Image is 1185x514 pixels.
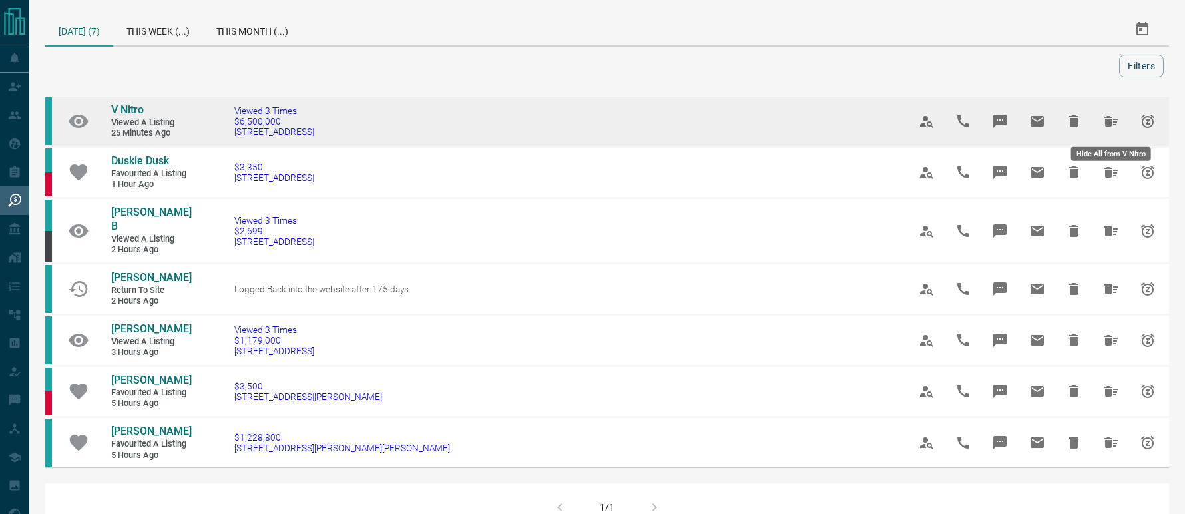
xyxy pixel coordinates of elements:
span: $1,179,000 [234,335,314,346]
span: Return to Site [111,285,191,296]
span: [PERSON_NAME] [111,322,192,335]
a: [PERSON_NAME] [111,322,191,336]
span: $3,350 [234,162,314,172]
span: Viewed a Listing [111,234,191,245]
span: Hide [1058,215,1090,247]
div: [DATE] (7) [45,13,113,47]
span: [STREET_ADDRESS] [234,172,314,183]
span: Viewed 3 Times [234,105,314,116]
span: Message [984,215,1016,247]
a: Viewed 3 Times$6,500,000[STREET_ADDRESS] [234,105,314,137]
button: Filters [1119,55,1164,77]
span: [STREET_ADDRESS] [234,127,314,137]
span: View Profile [911,376,943,407]
span: Favourited a Listing [111,168,191,180]
span: [PERSON_NAME] [111,271,192,284]
span: View Profile [911,105,943,137]
div: condos.ca [45,148,52,172]
a: $3,500[STREET_ADDRESS][PERSON_NAME] [234,381,382,402]
span: Hide [1058,273,1090,305]
span: Call [947,376,979,407]
a: Duskie Dusk [111,154,191,168]
span: 25 minutes ago [111,128,191,139]
span: [STREET_ADDRESS] [234,346,314,356]
span: Email [1021,376,1053,407]
span: View Profile [911,156,943,188]
span: 2 hours ago [111,244,191,256]
span: Email [1021,156,1053,188]
span: Call [947,105,979,137]
span: Hide All from Kay Spence [1095,376,1127,407]
span: Message [984,427,1016,459]
a: $3,350[STREET_ADDRESS] [234,162,314,183]
span: 5 hours ago [111,450,191,461]
span: Message [984,105,1016,137]
span: Snooze [1132,156,1164,188]
span: Email [1021,273,1053,305]
a: V Nitro [111,103,191,117]
span: Hide All from Duskie Dusk [1095,156,1127,188]
div: property.ca [45,172,52,196]
span: Message [984,376,1016,407]
a: [PERSON_NAME] [111,271,191,285]
span: [STREET_ADDRESS][PERSON_NAME] [234,391,382,402]
span: $6,500,000 [234,116,314,127]
span: Hide [1058,156,1090,188]
span: Hide [1058,376,1090,407]
a: Viewed 3 Times$1,179,000[STREET_ADDRESS] [234,324,314,356]
div: condos.ca [45,316,52,364]
span: Call [947,215,979,247]
span: 3 hours ago [111,347,191,358]
span: 1 hour ago [111,179,191,190]
span: 5 hours ago [111,398,191,409]
span: $3,500 [234,381,382,391]
span: Message [984,324,1016,356]
span: View Profile [911,324,943,356]
span: Hide All from Mike Sexton [1095,427,1127,459]
span: Snooze [1132,376,1164,407]
span: Call [947,324,979,356]
a: [PERSON_NAME] B [111,206,191,234]
span: View Profile [911,215,943,247]
span: Favourited a Listing [111,439,191,450]
span: V Nitro [111,103,144,116]
span: Snooze [1132,215,1164,247]
div: condos.ca [45,419,52,467]
span: Email [1021,427,1053,459]
span: Duskie Dusk [111,154,169,167]
span: Message [984,273,1016,305]
span: Message [984,156,1016,188]
span: Hide All from Alina Dobrin [1095,273,1127,305]
span: View Profile [911,273,943,305]
span: Viewed a Listing [111,336,191,348]
span: [PERSON_NAME] [111,374,192,386]
div: property.ca [45,391,52,415]
span: [PERSON_NAME] B [111,206,192,232]
div: 1/1 [600,502,614,513]
div: Hide All from V Nitro [1071,147,1151,161]
span: [PERSON_NAME] [111,425,192,437]
span: Logged Back into the website after 175 days [234,284,409,294]
span: View Profile [911,427,943,459]
div: condos.ca [45,97,52,145]
span: Email [1021,324,1053,356]
span: Favourited a Listing [111,387,191,399]
span: Snooze [1132,427,1164,459]
span: Viewed 3 Times [234,215,314,226]
span: Viewed a Listing [111,117,191,128]
span: Hide [1058,427,1090,459]
div: mrloft.ca [45,231,52,262]
span: 2 hours ago [111,296,191,307]
div: condos.ca [45,265,52,313]
button: Select Date Range [1126,13,1158,45]
a: [PERSON_NAME] [111,425,191,439]
span: Call [947,273,979,305]
span: Call [947,427,979,459]
span: Viewed 3 Times [234,324,314,335]
span: Hide [1058,105,1090,137]
span: Hide [1058,324,1090,356]
a: Viewed 3 Times$2,699[STREET_ADDRESS] [234,215,314,247]
div: condos.ca [45,200,52,230]
span: Snooze [1132,273,1164,305]
span: Hide All from V Nitro [1095,105,1127,137]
